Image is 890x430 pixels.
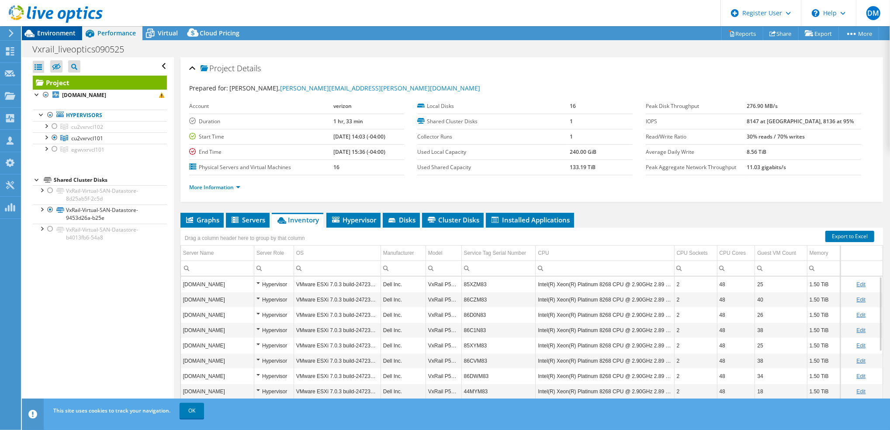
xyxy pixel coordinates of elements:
[189,163,334,172] label: Physical Servers and Virtual Machines
[254,368,294,384] td: Column Server Role, Value Hypervisor
[294,307,381,322] td: Column OS, Value VMware ESXi 7.0.3 build-24723872
[755,277,807,292] td: Column Guest VM Count, Value 25
[674,368,717,384] td: Column CPU Sockets, Value 2
[570,133,573,140] b: 1
[646,163,747,172] label: Peak Aggregate Network Throughput
[181,246,254,261] td: Server Name Column
[856,297,866,303] a: Edit
[570,118,573,125] b: 1
[536,368,674,384] td: Column CPU, Value Intel(R) Xeon(R) Platinum 8268 CPU @ 2.90GHz 2.89 GHz
[181,260,254,276] td: Column Server Name, Filter cell
[189,102,334,111] label: Account
[807,322,840,338] td: Column Memory, Value 1.50 TiB
[570,163,596,171] b: 133.19 TiB
[755,292,807,307] td: Column Guest VM Count, Value 40
[755,246,807,261] td: Guest VM Count Column
[254,338,294,353] td: Column Server Role, Value Hypervisor
[717,368,755,384] td: Column CPU Cores, Value 48
[755,260,807,276] td: Column Guest VM Count, Filter cell
[755,353,807,368] td: Column Guest VM Count, Value 38
[426,292,461,307] td: Column Model, Value VxRail P570F
[461,322,536,338] td: Column Service Tag Serial Number, Value 86C1N83
[181,322,254,338] td: Column Server Name, Value cu2vxr101ah.ibx.jetblue.com
[426,260,461,276] td: Column Model, Filter cell
[674,246,717,261] td: CPU Sockets Column
[646,102,747,111] label: Peak Disk Throughput
[381,353,426,368] td: Column Manufacturer, Value Dell Inc.
[383,248,414,258] div: Manufacturer
[189,117,334,126] label: Duration
[807,246,840,261] td: Memory Column
[254,353,294,368] td: Column Server Role, Value Hypervisor
[181,292,254,307] td: Column Server Name, Value cu2vxr101al.ibx.jetblue.com
[381,246,426,261] td: Manufacturer Column
[464,248,526,258] div: Service Tag Serial Number
[71,146,104,153] span: egwvxrvcl101
[333,133,385,140] b: [DATE] 14:03 (-04:00)
[461,307,536,322] td: Column Service Tag Serial Number, Value 86D0N83
[294,384,381,399] td: Column OS, Value VMware ESXi 7.0.3 build-24723872
[71,123,103,131] span: cu2vxrvcl102
[183,248,214,258] div: Server Name
[294,338,381,353] td: Column OS, Value VMware ESXi 7.0.3 build-24723872
[536,246,674,261] td: CPU Column
[747,148,767,156] b: 8.56 TiB
[381,368,426,384] td: Column Manufacturer, Value Dell Inc.
[755,368,807,384] td: Column Guest VM Count, Value 34
[674,277,717,292] td: Column CPU Sockets, Value 2
[721,27,763,40] a: Reports
[254,292,294,307] td: Column Server Role, Value Hypervisor
[333,148,385,156] b: [DATE] 15:36 (-04:00)
[856,373,866,379] a: Edit
[674,353,717,368] td: Column CPU Sockets, Value 2
[62,91,106,99] b: [DOMAIN_NAME]
[461,277,536,292] td: Column Service Tag Serial Number, Value 85XZM83
[757,248,796,258] div: Guest VM Count
[256,325,291,336] div: Hypervisor
[33,144,167,155] a: egwvxrvcl101
[426,307,461,322] td: Column Model, Value VxRail P570F
[381,338,426,353] td: Column Manufacturer, Value Dell Inc.
[810,248,828,258] div: Memory
[755,338,807,353] td: Column Guest VM Count, Value 25
[461,292,536,307] td: Column Service Tag Serial Number, Value 86CZM83
[717,277,755,292] td: Column CPU Cores, Value 48
[536,260,674,276] td: Column CPU, Filter cell
[33,185,167,205] a: VxRail-Virtual-SAN-Datastore-8d25ab5f-2c5d
[570,102,576,110] b: 16
[417,163,570,172] label: Used Shared Capacity
[538,248,549,258] div: CPU
[294,260,381,276] td: Column OS, Filter cell
[237,63,261,73] span: Details
[33,90,167,101] a: [DOMAIN_NAME]
[646,148,747,156] label: Average Daily Write
[333,118,363,125] b: 1 hr, 33 min
[755,384,807,399] td: Column Guest VM Count, Value 18
[426,246,461,261] td: Model Column
[747,163,786,171] b: 11.03 gigabits/s
[807,260,840,276] td: Column Memory, Filter cell
[717,260,755,276] td: Column CPU Cores, Filter cell
[294,292,381,307] td: Column OS, Value VMware ESXi 7.0.3 build-24723872
[646,132,747,141] label: Read/Write Ratio
[674,307,717,322] td: Column CPU Sockets, Value 2
[536,338,674,353] td: Column CPU, Value Intel(R) Xeon(R) Platinum 8268 CPU @ 2.90GHz 2.89 GHz
[812,9,820,17] svg: \n
[254,260,294,276] td: Column Server Role, Filter cell
[256,279,291,290] div: Hypervisor
[254,246,294,261] td: Server Role Column
[200,29,239,37] span: Cloud Pricing
[296,248,304,258] div: OS
[417,102,570,111] label: Local Disks
[256,386,291,397] div: Hypervisor
[381,322,426,338] td: Column Manufacturer, Value Dell Inc.
[747,133,805,140] b: 30% reads / 70% writes
[256,371,291,381] div: Hypervisor
[461,384,536,399] td: Column Service Tag Serial Number, Value 44MYM83
[461,353,536,368] td: Column Service Tag Serial Number, Value 86CVM83
[189,184,240,191] a: More Information
[856,312,866,318] a: Edit
[426,338,461,353] td: Column Model, Value VxRail P570F
[807,307,840,322] td: Column Memory, Value 1.50 TiB
[807,353,840,368] td: Column Memory, Value 1.50 TiB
